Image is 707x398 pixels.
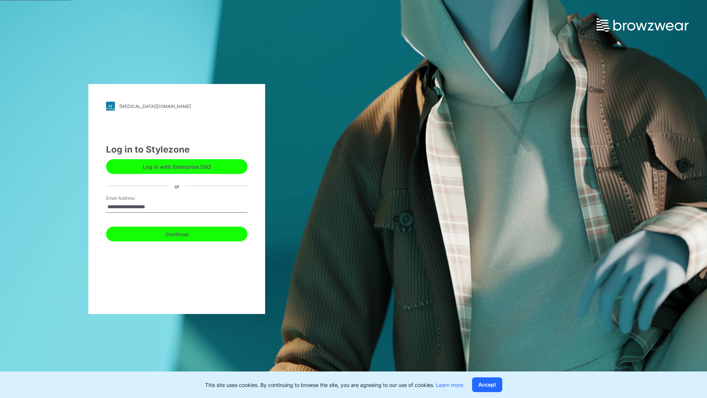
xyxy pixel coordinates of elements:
[205,381,463,389] p: This site uses cookies. By continuing to browse the site, you are agreeing to our use of cookies.
[106,195,158,202] label: Email Address
[106,102,115,111] img: stylezone-logo.562084cfcfab977791bfbf7441f1a819.svg
[106,159,247,174] button: Log in with Enterprise SSO
[169,182,185,190] div: or
[106,102,247,111] a: [MEDICAL_DATA][DOMAIN_NAME]
[106,227,247,241] button: Continue
[119,104,191,109] div: [MEDICAL_DATA][DOMAIN_NAME]
[597,18,689,32] img: browzwear-logo.e42bd6dac1945053ebaf764b6aa21510.svg
[436,382,463,388] a: Learn more
[106,143,247,156] div: Log in to Stylezone
[472,377,502,392] button: Accept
